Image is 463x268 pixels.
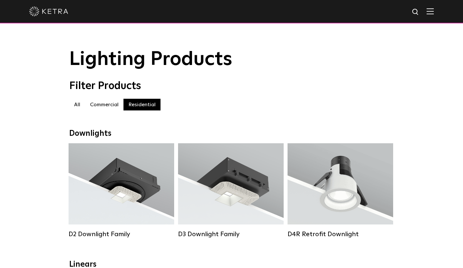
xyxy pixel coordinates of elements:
label: Residential [123,99,161,110]
div: Downlights [69,129,394,138]
div: D2 Downlight Family [69,230,174,238]
img: Hamburger%20Nav.svg [427,8,434,14]
div: Filter Products [69,80,394,92]
img: ketra-logo-2019-white [29,6,68,16]
img: search icon [412,8,420,16]
span: Lighting Products [69,50,232,69]
div: D4R Retrofit Downlight [288,230,393,238]
a: D2 Downlight Family Lumen Output:1200Colors:White / Black / Gloss Black / Silver / Bronze / Silve... [69,143,174,238]
a: D4R Retrofit Downlight Lumen Output:800Colors:White / BlackBeam Angles:15° / 25° / 40° / 60°Watta... [288,143,393,238]
label: Commercial [85,99,123,110]
a: D3 Downlight Family Lumen Output:700 / 900 / 1100Colors:White / Black / Silver / Bronze / Paintab... [178,143,284,238]
label: All [69,99,85,110]
div: D3 Downlight Family [178,230,284,238]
